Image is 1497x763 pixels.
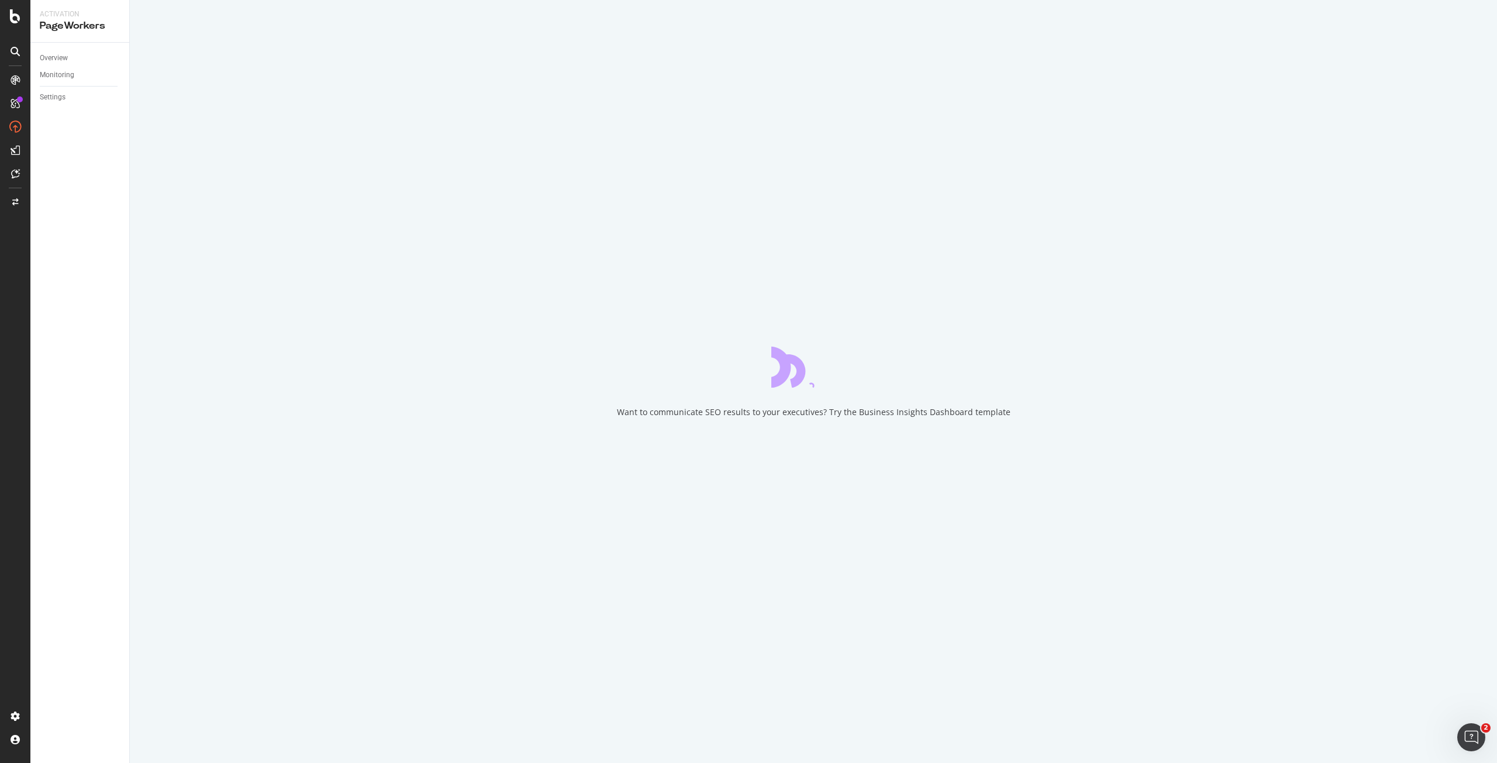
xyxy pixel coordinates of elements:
[1481,723,1491,733] span: 2
[771,346,856,388] div: animation
[40,9,120,19] div: Activation
[40,19,120,33] div: PageWorkers
[40,69,121,81] a: Monitoring
[40,69,74,81] div: Monitoring
[40,91,121,103] a: Settings
[1457,723,1485,751] iframe: Intercom live chat
[40,52,68,64] div: Overview
[40,91,65,103] div: Settings
[40,52,121,64] a: Overview
[617,406,1010,418] div: Want to communicate SEO results to your executives? Try the Business Insights Dashboard template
